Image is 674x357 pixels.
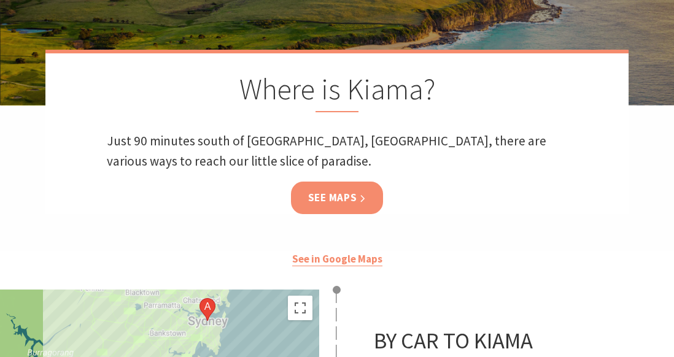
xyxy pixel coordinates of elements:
[195,293,220,326] div: Sydney NSW, Australia
[291,182,384,214] a: See Maps
[107,72,567,112] h2: Where is Kiama?
[288,296,312,320] button: Toggle fullscreen view
[107,131,567,172] p: Just 90 minutes south of [GEOGRAPHIC_DATA], [GEOGRAPHIC_DATA], there are various ways to reach ou...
